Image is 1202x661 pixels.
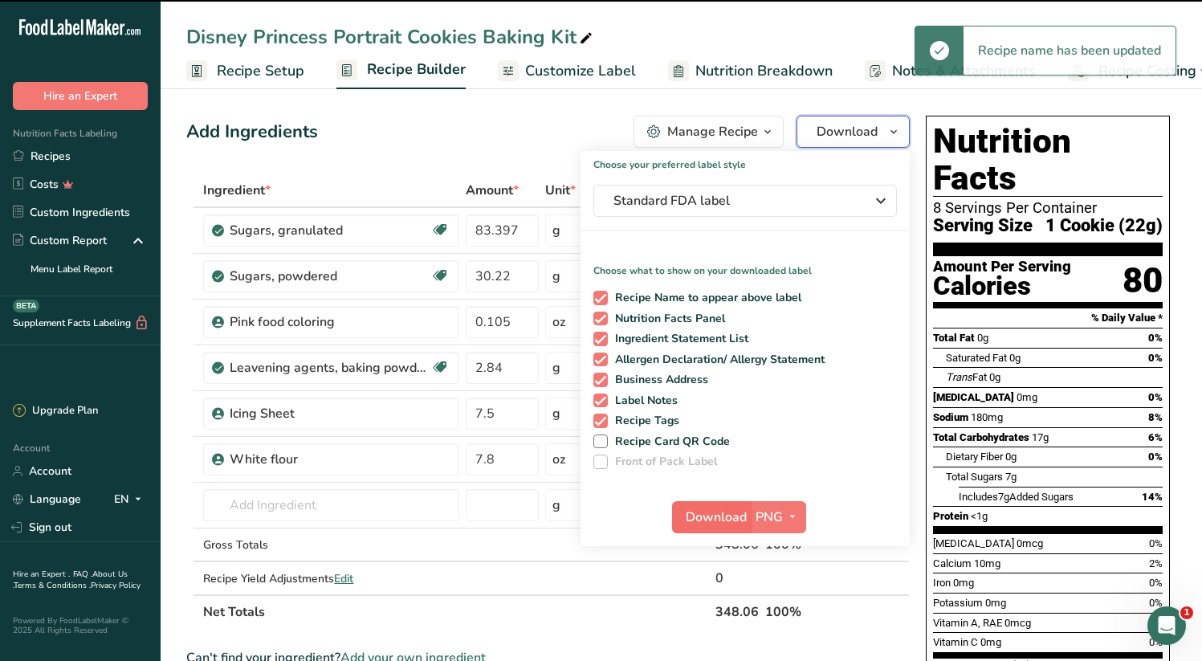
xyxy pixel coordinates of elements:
span: <1g [971,510,988,522]
h1: Choose your preferred label style [581,151,910,172]
th: Net Totals [200,594,712,628]
button: Download [797,116,910,148]
span: PNG [756,508,783,527]
span: Recipe Setup [217,60,304,82]
span: Edit [334,571,353,586]
span: Saturated Fat [946,352,1007,364]
span: Amount [466,181,519,200]
div: Leavening agents, baking powder, double-acting, straight phosphate [230,358,430,377]
a: Language [13,485,81,513]
button: PNG [751,501,806,533]
section: % Daily Value * [933,308,1163,328]
div: 0 [715,569,759,588]
iframe: Intercom live chat [1147,606,1186,645]
div: Add Ingredients [186,119,318,145]
span: 0mcg [1017,537,1043,549]
span: 6% [1148,431,1163,443]
span: Recipe Name to appear above label [608,291,802,305]
span: Recipe Tags [608,414,680,428]
div: Icing Sheet [230,404,430,423]
span: 0mg [953,577,974,589]
div: oz [552,312,565,332]
span: Customize Label [525,60,636,82]
span: 0% [1149,537,1163,549]
a: Recipe Builder [336,51,466,90]
span: 0% [1149,577,1163,589]
div: White flour [230,450,430,469]
span: [MEDICAL_DATA] [933,391,1014,403]
span: 1 Cookie (22g) [1045,216,1163,236]
a: About Us . [13,569,128,591]
th: 348.06 [712,594,762,628]
span: Iron [933,577,951,589]
span: 0g [977,332,988,344]
span: 7g [998,491,1009,503]
div: g [552,221,560,240]
span: Nutrition Breakdown [695,60,833,82]
div: oz [552,450,565,469]
button: Manage Recipe [634,116,784,148]
a: Recipe Setup [186,53,304,89]
a: Privacy Policy [91,580,141,591]
div: Custom Report [13,232,107,249]
span: Includes Added Sugars [959,491,1074,503]
span: 17g [1032,431,1049,443]
div: g [552,358,560,377]
div: Recipe Yield Adjustments [203,570,459,587]
div: g [552,496,560,515]
span: 0mg [980,636,1001,648]
div: Sugars, powdered [230,267,430,286]
span: Allergen Declaration/ Allergy Statement [608,353,825,367]
th: 100% [762,594,837,628]
span: 0g [1009,352,1021,364]
span: Unit [545,181,576,200]
span: Label Notes [608,394,678,408]
span: 180mg [971,411,1003,423]
div: Pink food coloring [230,312,430,332]
a: Terms & Conditions . [14,580,91,591]
button: Standard FDA label [593,185,897,217]
button: Download [672,501,751,533]
div: Powered By FoodLabelMaker © 2025 All Rights Reserved [13,616,148,635]
span: Calcium [933,557,972,569]
div: Amount Per Serving [933,259,1071,275]
span: 7g [1005,471,1017,483]
span: Standard FDA label [613,191,854,210]
div: EN [114,490,148,509]
div: 8 Servings Per Container [933,200,1163,216]
div: g [552,404,560,423]
div: 80 [1123,259,1163,302]
span: Download [686,508,747,527]
span: Vitamin A, RAE [933,617,1002,629]
a: FAQ . [73,569,92,580]
span: 0mcg [1004,617,1031,629]
span: Total Sugars [946,471,1003,483]
span: Notes & Attachments [892,60,1036,82]
div: Gross Totals [203,537,459,553]
span: 0% [1149,597,1163,609]
span: Serving Size [933,216,1033,236]
span: Business Address [608,373,709,387]
span: 0% [1148,332,1163,344]
span: Sodium [933,411,968,423]
button: Hire an Expert [13,82,148,110]
div: Manage Recipe [667,122,758,141]
span: Protein [933,510,968,522]
span: [MEDICAL_DATA] [933,537,1014,549]
span: Recipe Card QR Code [608,435,731,449]
span: 10mg [974,557,1000,569]
div: g [552,267,560,286]
span: Ingredient [203,181,271,200]
div: Upgrade Plan [13,403,98,419]
a: Hire an Expert . [13,569,70,580]
span: Front of Pack Label [608,455,718,469]
span: Recipe Builder [367,59,466,80]
span: 0% [1148,451,1163,463]
input: Add Ingredient [203,489,459,521]
i: Trans [946,371,972,383]
span: 8% [1148,411,1163,423]
div: Disney Princess Portrait Cookies Baking Kit [186,22,596,51]
span: Ingredient Statement List [608,332,749,346]
div: Sugars, granulated [230,221,430,240]
span: Vitamin C [933,636,978,648]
